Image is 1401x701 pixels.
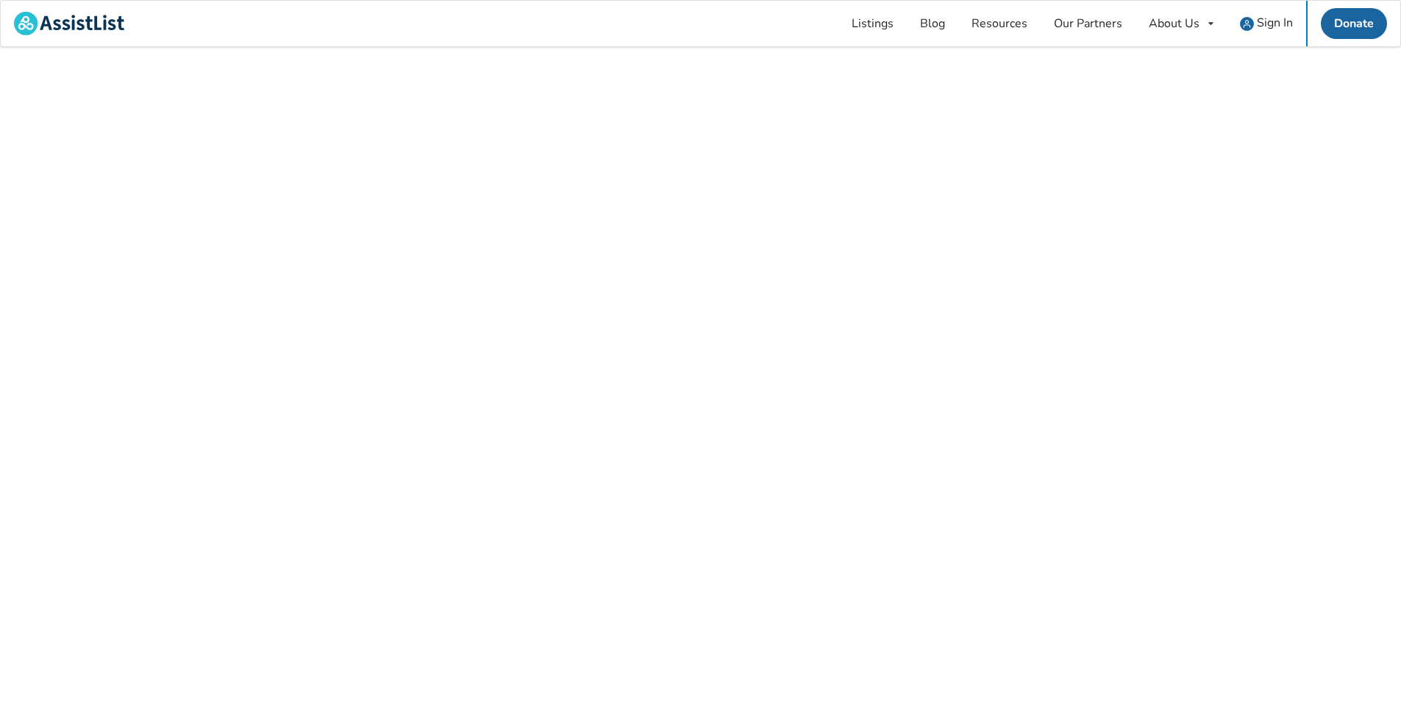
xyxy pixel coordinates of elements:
[1041,1,1136,46] a: Our Partners
[907,1,958,46] a: Blog
[1149,18,1199,29] div: About Us
[838,1,907,46] a: Listings
[1240,17,1254,31] img: user icon
[14,12,124,35] img: assistlist-logo
[1257,15,1293,31] span: Sign In
[958,1,1041,46] a: Resources
[1227,1,1306,46] a: user icon Sign In
[1321,8,1387,39] a: Donate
